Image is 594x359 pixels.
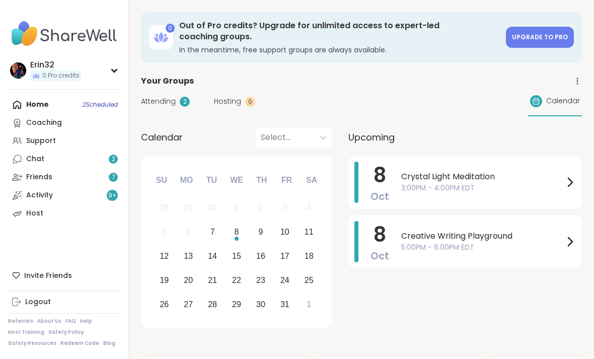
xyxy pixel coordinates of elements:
div: Host [26,208,43,219]
div: 23 [256,273,265,287]
span: Your Groups [141,75,194,87]
span: Upgrade to Pro [512,33,568,41]
div: 5 [162,225,167,239]
div: 28 [208,298,217,311]
span: 9 + [108,191,117,200]
div: Choose Thursday, October 16th, 2025 [250,245,272,267]
div: 29 [184,201,193,214]
div: 29 [232,298,241,311]
span: 3:00PM - 4:00PM EDT [401,183,564,193]
div: month 2025-10 [152,196,321,316]
div: 3 [282,201,287,214]
div: Support [26,136,56,146]
a: Activity9+ [8,186,120,204]
div: Activity [26,190,53,200]
div: 7 [210,225,215,239]
div: Choose Wednesday, October 8th, 2025 [226,221,248,243]
a: Upgrade to Pro [506,27,574,48]
span: 8 [374,161,386,189]
div: 30 [256,298,265,311]
a: About Us [37,318,61,325]
div: 12 [160,249,169,263]
div: Choose Wednesday, October 15th, 2025 [226,245,248,267]
span: Calendar [546,96,580,106]
div: 0 [245,97,255,107]
div: Choose Tuesday, October 14th, 2025 [202,245,224,267]
div: 15 [232,249,241,263]
a: Redeem Code [60,340,99,347]
h3: Out of Pro credits? Upgrade for unlimited access to expert-led coaching groups. [179,20,500,43]
span: Oct [370,189,389,203]
div: 8 [235,225,239,239]
span: Crystal Light Meditation [401,171,564,183]
div: Mo [175,169,197,191]
div: Choose Saturday, October 25th, 2025 [298,269,320,291]
div: Choose Sunday, October 12th, 2025 [154,245,175,267]
div: 2 [258,201,263,214]
span: Upcoming [348,130,395,144]
div: Not available Monday, October 6th, 2025 [178,221,199,243]
div: Choose Tuesday, October 28th, 2025 [202,294,224,315]
a: Friends7 [8,168,120,186]
div: 16 [256,249,265,263]
div: 14 [208,249,217,263]
div: 26 [160,298,169,311]
span: 7 [112,173,115,182]
a: Coaching [8,114,120,132]
span: 8 [374,221,386,249]
div: 4 [307,201,311,214]
a: FAQ [65,318,76,325]
div: Choose Sunday, October 26th, 2025 [154,294,175,315]
span: Calendar [141,130,183,144]
div: 9 [258,225,263,239]
div: Choose Wednesday, October 29th, 2025 [226,294,248,315]
div: 1 [307,298,311,311]
div: Choose Monday, October 13th, 2025 [178,245,199,267]
div: 28 [160,201,169,214]
div: 0 [166,24,175,33]
span: Hosting [214,96,241,107]
div: Sa [301,169,323,191]
div: 21 [208,273,217,287]
div: Choose Friday, October 17th, 2025 [274,245,295,267]
div: 31 [280,298,289,311]
div: Choose Thursday, October 9th, 2025 [250,221,272,243]
a: Host [8,204,120,223]
div: 22 [232,273,241,287]
div: Not available Monday, September 29th, 2025 [178,197,199,219]
a: Host Training [8,329,44,336]
div: Not available Sunday, October 5th, 2025 [154,221,175,243]
a: Blog [103,340,115,347]
div: 30 [208,201,217,214]
div: Invite Friends [8,266,120,284]
div: Not available Sunday, September 28th, 2025 [154,197,175,219]
a: Safety Resources [8,340,56,347]
span: Oct [370,249,389,263]
span: 2 [112,155,115,164]
a: Safety Policy [48,329,84,336]
div: Logout [25,297,51,307]
span: Creative Writing Playground [401,230,564,242]
div: Choose Saturday, November 1st, 2025 [298,294,320,315]
div: Fr [275,169,298,191]
div: Friends [26,172,52,182]
a: Logout [8,293,120,311]
div: Choose Tuesday, October 21st, 2025 [202,269,224,291]
span: 5:00PM - 6:00PM EDT [401,242,564,253]
span: 0 Pro credits [42,71,80,80]
div: Chat [26,154,44,164]
span: Attending [141,96,176,107]
img: Erin32 [10,62,26,79]
div: 18 [305,249,314,263]
div: 2 [180,97,190,107]
div: Erin32 [30,59,82,70]
div: 24 [280,273,289,287]
div: Not available Saturday, October 4th, 2025 [298,197,320,219]
img: ShareWell Nav Logo [8,16,120,51]
div: Not available Wednesday, October 1st, 2025 [226,197,248,219]
div: Choose Wednesday, October 22nd, 2025 [226,269,248,291]
div: Th [251,169,273,191]
div: Choose Thursday, October 23rd, 2025 [250,269,272,291]
div: Su [151,169,173,191]
div: Not available Tuesday, September 30th, 2025 [202,197,224,219]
